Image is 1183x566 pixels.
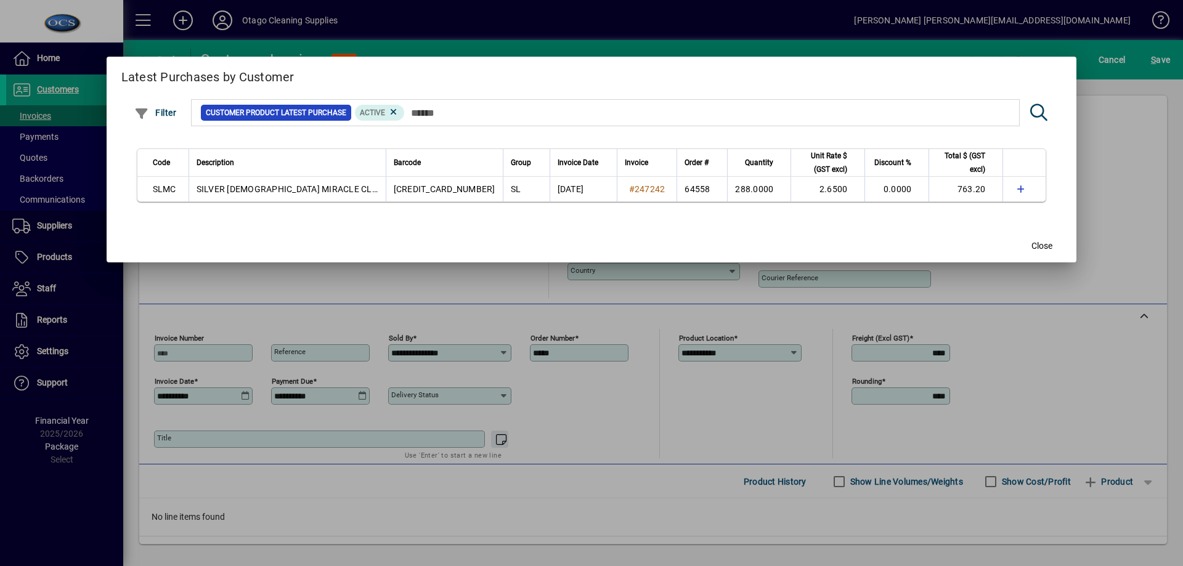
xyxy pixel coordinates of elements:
[153,156,170,169] span: Code
[799,149,847,176] span: Unit Rate $ (GST excl)
[874,156,911,169] span: Discount %
[685,156,720,169] div: Order #
[511,156,531,169] span: Group
[206,107,346,119] span: Customer Product Latest Purchase
[625,182,670,196] a: #247242
[197,156,234,169] span: Description
[685,156,709,169] span: Order #
[360,108,385,117] span: Active
[937,149,985,176] span: Total $ (GST excl)
[625,156,670,169] div: Invoice
[394,156,421,169] span: Barcode
[394,184,495,194] span: [CREDIT_CARD_NUMBER]
[872,156,922,169] div: Discount %
[629,184,635,194] span: #
[745,156,773,169] span: Quantity
[791,177,864,201] td: 2.6500
[511,184,521,194] span: SL
[550,177,617,201] td: [DATE]
[153,156,181,169] div: Code
[677,177,727,201] td: 64558
[511,156,542,169] div: Group
[864,177,929,201] td: 0.0000
[153,184,176,194] span: SLMC
[134,108,177,118] span: Filter
[131,102,180,124] button: Filter
[635,184,665,194] span: 247242
[558,156,598,169] span: Invoice Date
[735,156,784,169] div: Quantity
[799,149,858,176] div: Unit Rate $ (GST excl)
[355,105,404,121] mat-chip: Product Activation Status: Active
[929,177,1002,201] td: 763.20
[197,184,400,194] span: SILVER [DEMOGRAPHIC_DATA] MIRACLE CLEANER
[197,156,378,169] div: Description
[727,177,791,201] td: 288.0000
[394,156,495,169] div: Barcode
[1031,240,1052,253] span: Close
[937,149,996,176] div: Total $ (GST excl)
[625,156,648,169] span: Invoice
[558,156,609,169] div: Invoice Date
[1022,235,1062,257] button: Close
[107,57,1077,92] h2: Latest Purchases by Customer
